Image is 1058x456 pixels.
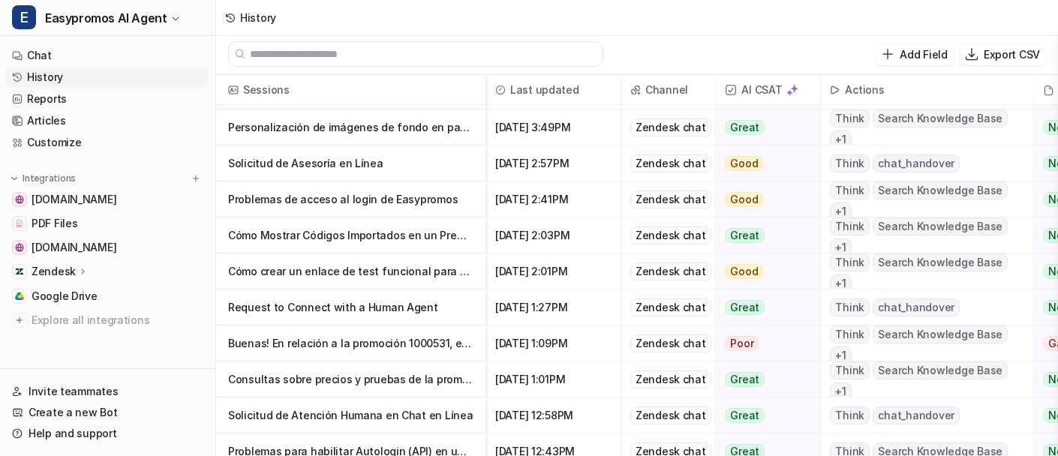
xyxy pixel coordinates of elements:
[900,46,947,62] p: Add Field
[6,237,209,258] a: www.easypromosapp.com[DOMAIN_NAME]
[15,195,24,204] img: easypromos-apiref.redoc.ly
[240,10,276,25] div: History
[873,217,1008,235] span: Search Knowledge Base
[716,325,811,361] button: Poor
[873,361,1008,379] span: Search Knowledge Base
[830,217,870,235] span: Think
[228,397,473,433] p: Solicitud de Atención Humana en Chat en Línea
[873,181,1008,199] span: Search Knowledge Base
[630,406,711,424] div: Zendesk chat
[873,298,960,316] span: chat_handover
[6,381,209,402] a: Invite teammates
[6,402,209,423] a: Create a new Bot
[716,181,811,217] button: Good
[830,253,870,271] span: Think
[32,289,98,304] span: Google Drive
[725,192,763,207] span: Good
[630,334,711,352] div: Zendesk chat
[716,145,811,181] button: Good
[873,253,1008,271] span: Search Knowledge Base
[45,7,167,28] span: Easypromos AI Agent
[725,300,765,315] span: Great
[6,67,209,88] a: History
[830,346,852,364] span: + 1
[845,75,884,105] h2: Actions
[6,132,209,153] a: Customize
[492,253,615,289] span: [DATE] 2:01PM
[630,298,711,316] div: Zendesk chat
[873,109,1008,127] span: Search Knowledge Base
[725,336,759,351] span: Poor
[830,274,852,292] span: + 1
[492,289,615,325] span: [DATE] 1:27PM
[6,423,209,444] a: Help and support
[492,109,615,145] span: [DATE] 3:49PM
[830,130,852,148] span: + 1
[630,226,711,244] div: Zendesk chat
[228,361,473,397] p: Consultas sobre precios y pruebas de la promoción Rasca y Gana en Easypromos
[716,397,811,433] button: Great
[630,118,711,136] div: Zendesk chat
[716,217,811,253] button: Great
[12,313,27,328] img: explore all integrations
[492,181,615,217] span: [DATE] 2:41PM
[830,406,870,424] span: Think
[716,289,811,325] button: Great
[830,361,870,379] span: Think
[32,192,116,207] span: [DOMAIN_NAME]
[830,202,852,220] span: + 1
[15,219,24,228] img: PDF Files
[228,325,473,361] p: Buenas! En relación a la promoción 1000531, en 'Opciones de seguridad', en el apartado 'máximo de...
[873,325,1008,343] span: Search Knowledge Base
[630,190,711,208] div: Zendesk chat
[228,289,473,325] p: Request to Connect with a Human Agent
[6,189,209,210] a: easypromos-apiref.redoc.ly[DOMAIN_NAME]
[725,264,763,279] span: Good
[32,240,116,255] span: [DOMAIN_NAME]
[9,173,20,184] img: expand menu
[725,408,765,423] span: Great
[830,154,870,172] span: Think
[984,46,1040,62] p: Export CSV
[228,181,473,217] p: Problemas de acceso al login de Easypromos
[630,154,711,172] div: Zendesk chat
[873,406,960,424] span: chat_handover
[716,361,811,397] button: Great
[222,75,479,105] span: Sessions
[32,308,203,332] span: Explore all integrations
[6,286,209,307] a: Google DriveGoogle Drive
[492,217,615,253] span: [DATE] 2:03PM
[830,109,870,127] span: Think
[830,325,870,343] span: Think
[23,172,76,184] p: Integrations
[6,213,209,234] a: PDF FilesPDF Files
[6,110,209,131] a: Articles
[15,267,24,276] img: Zendesk
[6,310,209,331] a: Explore all integrations
[630,262,711,280] div: Zendesk chat
[228,253,473,289] p: Cómo crear un enlace de test funcional para promociones en Easypromos
[15,243,24,252] img: www.easypromosapp.com
[6,88,209,109] a: Reports
[492,75,615,105] span: Last updated
[725,228,765,243] span: Great
[830,181,870,199] span: Think
[830,298,870,316] span: Think
[627,75,709,105] span: Channel
[716,109,811,145] button: Great
[228,217,473,253] p: Cómo Mostrar Códigos Importados en un Premio de Promoción
[32,264,76,279] p: Zendesk
[32,216,77,231] span: PDF Files
[830,238,852,256] span: + 1
[492,325,615,361] span: [DATE] 1:09PM
[492,361,615,397] span: [DATE] 1:01PM
[12,5,36,29] span: E
[960,43,1046,65] button: Export CSV
[228,145,473,181] p: Solicitud de Asesoría en Línea
[830,382,852,400] span: + 1
[228,109,473,145] p: Personalización de imágenes de fondo en pantallas de [PERSON_NAME] y login
[876,43,953,65] button: Add Field
[6,45,209,66] a: Chat
[725,120,765,135] span: Great
[873,154,960,172] span: chat_handover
